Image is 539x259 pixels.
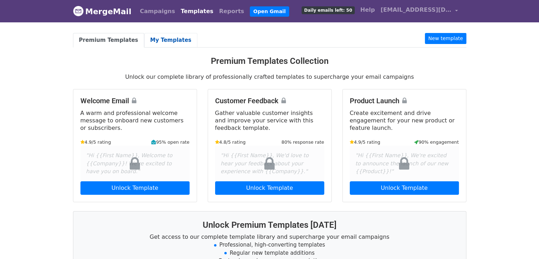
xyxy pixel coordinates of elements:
[82,220,457,230] h3: Unlock Premium Templates [DATE]
[504,225,539,259] iframe: Chat Widget
[151,139,189,145] small: 95% open rate
[350,109,459,132] p: Create excitement and drive engagement for your new product or feature launch.
[73,4,131,19] a: MergeMail
[73,73,466,81] p: Unlock our complete library of professionally crafted templates to supercharge your email campaigns
[425,33,466,44] a: New template
[281,139,324,145] small: 80% response rate
[215,146,324,181] div: "Hi {{First Name}}, We'd love to hear your feedback about your experience with {{Company}}."
[82,249,457,257] li: Regular new template additions
[80,139,111,145] small: 4.9/5 rating
[215,181,324,195] a: Unlock Template
[73,6,84,16] img: MergeMail logo
[215,139,246,145] small: 4.8/5 rating
[350,139,381,145] small: 4.9/5 rating
[178,4,216,18] a: Templates
[80,146,190,181] div: "Hi {{First Name}}, Welcome to {{Company}}! We're excited to have you on board."
[381,6,451,14] span: [EMAIL_ADDRESS][DOMAIN_NAME]
[73,33,144,48] a: Premium Templates
[80,181,190,195] a: Unlock Template
[82,241,457,249] li: Professional, high-converting templates
[82,233,457,241] p: Get access to our complete template library and supercharge your email campaigns
[215,109,324,132] p: Gather valuable customer insights and improve your service with this feedback template.
[299,3,357,17] a: Daily emails left: 50
[378,3,461,20] a: [EMAIL_ADDRESS][DOMAIN_NAME]
[414,139,459,145] small: 90% engagement
[216,4,247,18] a: Reports
[215,97,324,105] h4: Customer Feedback
[350,146,459,181] div: "Hi {{First Name}}, We're excited to announce the launch of our new {{Product}}!"
[80,109,190,132] p: A warm and professional welcome message to onboard new customers or subscribers.
[350,181,459,195] a: Unlock Template
[137,4,178,18] a: Campaigns
[144,33,197,48] a: My Templates
[358,3,378,17] a: Help
[80,97,190,105] h4: Welcome Email
[73,56,466,66] h3: Premium Templates Collection
[302,6,354,14] span: Daily emails left: 50
[250,6,289,17] a: Open Gmail
[350,97,459,105] h4: Product Launch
